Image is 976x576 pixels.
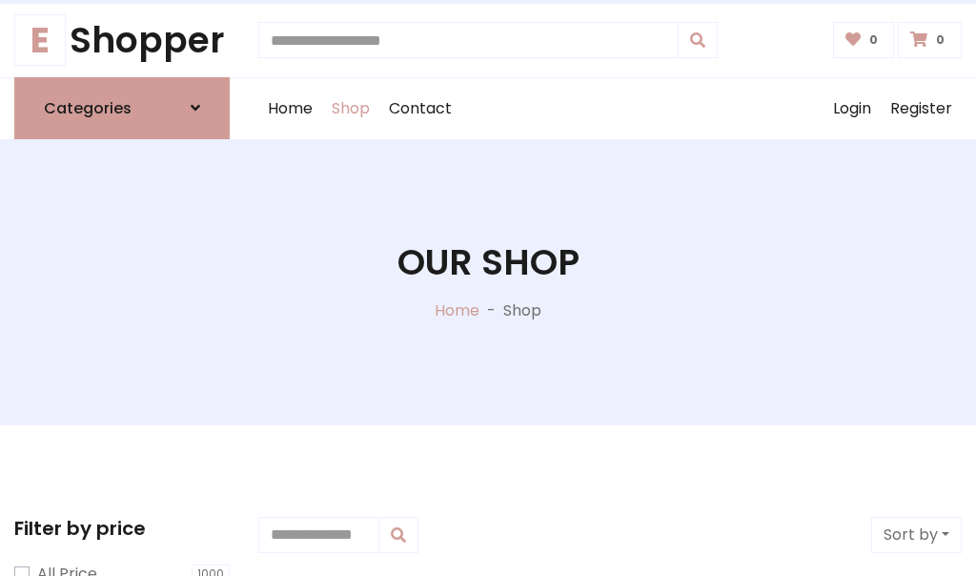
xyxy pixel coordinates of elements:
button: Sort by [871,517,962,553]
a: Register [881,78,962,139]
a: Home [258,78,322,139]
a: 0 [898,22,962,58]
span: E [14,14,66,66]
h1: Shopper [14,19,230,62]
span: 0 [931,31,949,49]
a: Contact [379,78,461,139]
h6: Categories [44,99,132,117]
a: EShopper [14,19,230,62]
h1: Our Shop [397,241,579,284]
h5: Filter by price [14,517,230,540]
a: Categories [14,77,230,139]
a: Home [435,299,479,321]
p: Shop [503,299,541,322]
a: 0 [833,22,895,58]
a: Login [823,78,881,139]
span: 0 [864,31,883,49]
a: Shop [322,78,379,139]
p: - [479,299,503,322]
